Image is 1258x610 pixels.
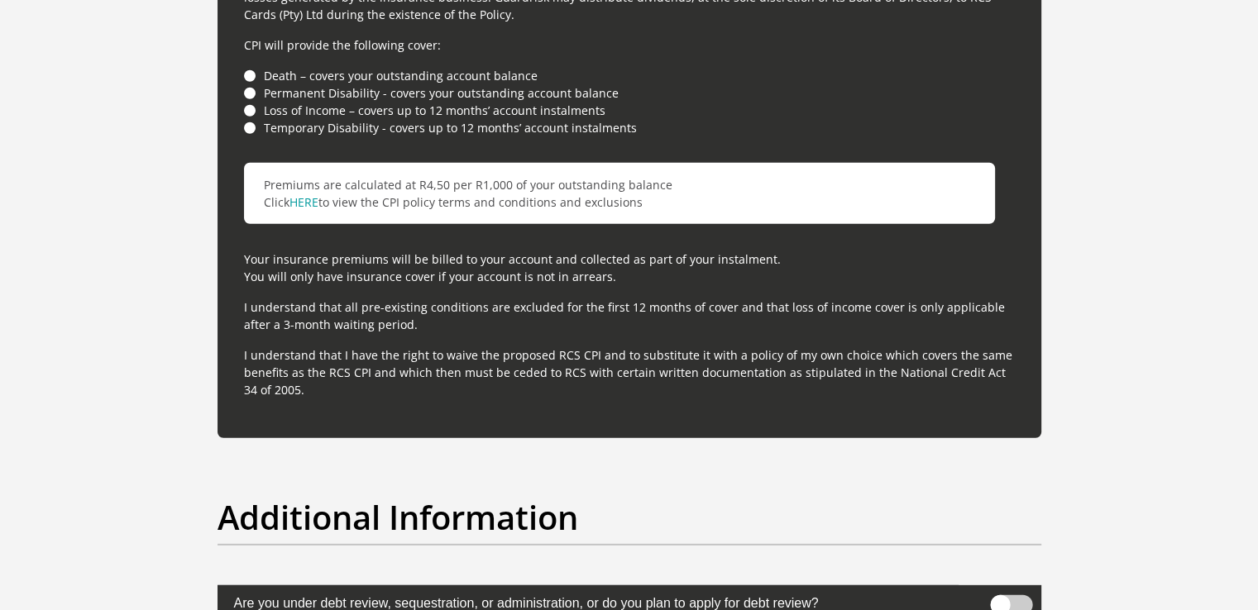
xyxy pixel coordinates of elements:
[244,102,1015,119] li: Loss of Income – covers up to 12 months’ account instalments
[244,36,1015,54] p: CPI will provide the following cover:
[244,298,1015,333] p: I understand that all pre-existing conditions are excluded for the first 12 months of cover and t...
[244,119,1015,136] li: Temporary Disability - covers up to 12 months’ account instalments
[218,498,1041,537] h2: Additional Information
[244,67,1015,84] li: Death – covers your outstanding account balance
[244,250,1015,285] p: Your insurance premiums will be billed to your account and collected as part of your instalment. ...
[244,163,995,224] p: Premiums are calculated at R4,50 per R1,000 of your outstanding balance Click to view the CPI pol...
[244,84,1015,102] li: Permanent Disability - covers your outstanding account balance
[289,194,318,210] a: HERE
[244,346,1015,398] p: I understand that I have the right to waive the proposed RCS CPI and to substitute it with a poli...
